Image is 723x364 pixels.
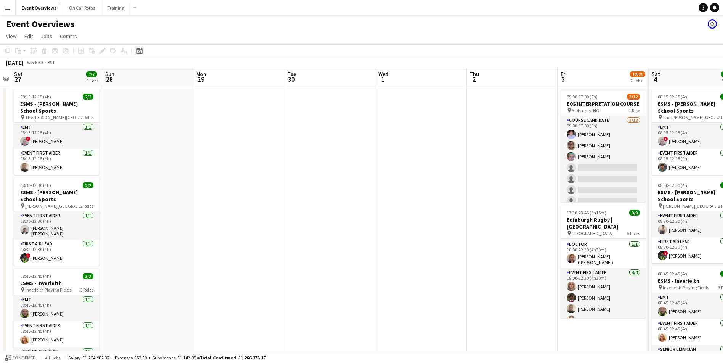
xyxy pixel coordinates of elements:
app-card-role: Event First Aider1/108:15-12:15 (4h)[PERSON_NAME] [14,149,99,175]
span: 28 [104,75,114,84]
span: [GEOGRAPHIC_DATA] [572,230,614,236]
app-job-card: 08:30-12:30 (4h)2/2ESMS - [PERSON_NAME] School Sports [PERSON_NAME][GEOGRAPHIC_DATA]2 RolesEvent ... [14,178,99,266]
span: 3/12 [627,94,640,100]
span: 27 [13,75,22,84]
h3: ESMS - [PERSON_NAME] School Sports [14,100,99,114]
app-card-role: EMT1/108:15-12:15 (4h)![PERSON_NAME] [14,123,99,149]
div: [DATE] [6,59,24,66]
span: Confirmed [12,355,36,361]
h3: ECG INTERPRETATION COURSE [561,100,646,107]
button: On Call Rotas [63,0,101,15]
span: 17:30-23:45 (6h15m) [567,210,606,216]
h3: Edinburgh Rugby | [GEOGRAPHIC_DATA] [561,216,646,230]
app-card-role: Event First Aider1/108:30-12:30 (4h)[PERSON_NAME] [PERSON_NAME] [14,211,99,240]
app-card-role: Doctor1/118:00-22:30 (4h30m)[PERSON_NAME] ([PERSON_NAME]) [561,240,646,268]
span: 2 Roles [80,114,93,120]
span: Sat [14,71,22,77]
span: 29 [195,75,206,84]
span: 2/2 [83,182,93,188]
span: ! [664,251,668,256]
span: 1 [377,75,388,84]
span: 2 Roles [80,203,93,209]
div: 3 Jobs [87,78,98,84]
span: [PERSON_NAME][GEOGRAPHIC_DATA] [663,203,718,209]
span: All jobs [43,355,62,361]
span: Wed [378,71,388,77]
span: ! [26,253,30,258]
span: ! [664,137,668,141]
span: 2/2 [83,94,93,100]
button: Training [101,0,130,15]
span: 08:30-12:30 (4h) [20,182,51,188]
a: View [3,31,20,41]
span: Tue [287,71,296,77]
span: 2 [468,75,479,84]
span: View [6,33,17,40]
span: ! [26,137,30,141]
span: Comms [60,33,77,40]
app-user-avatar: Operations Team [708,19,717,29]
span: Mon [196,71,206,77]
span: 30 [286,75,296,84]
span: 08:45-12:45 (4h) [20,273,51,279]
div: Salary £1 264 982.32 + Expenses £50.00 + Subsistence £1 142.85 = [68,355,266,361]
a: Edit [21,31,36,41]
span: 3 Roles [80,287,93,293]
app-card-role: Event First Aider4/418:00-22:30 (4h30m)[PERSON_NAME][PERSON_NAME][PERSON_NAME][PERSON_NAME] [561,268,646,327]
app-job-card: 08:15-12:15 (4h)2/2ESMS - [PERSON_NAME] School Sports The [PERSON_NAME][GEOGRAPHIC_DATA]2 RolesEM... [14,89,99,175]
span: Jobs [41,33,52,40]
app-job-card: 17:30-23:45 (6h15m)9/9Edinburgh Rugby | [GEOGRAPHIC_DATA] [GEOGRAPHIC_DATA]5 RolesEvent First Aid... [561,205,646,318]
button: Confirmed [4,354,37,362]
span: Thu [470,71,479,77]
span: Sun [105,71,114,77]
h3: ESMS - Inverleith [14,280,99,287]
span: Sat [652,71,660,77]
span: Edit [24,33,33,40]
h3: ESMS - [PERSON_NAME] School Sports [14,189,99,203]
span: 7/7 [86,71,97,77]
span: 08:15-12:15 (4h) [20,94,51,100]
app-card-role: EMT1/108:45-12:45 (4h)[PERSON_NAME] [14,295,99,321]
span: 3 [559,75,567,84]
span: The [PERSON_NAME][GEOGRAPHIC_DATA] [25,114,80,120]
span: Inverleith Playing Fields [663,285,709,290]
h1: Event Overviews [6,18,75,30]
span: Fri [561,71,567,77]
app-card-role: First Aid Lead1/108:30-12:30 (4h)![PERSON_NAME] [14,240,99,266]
span: [PERSON_NAME][GEOGRAPHIC_DATA] [25,203,80,209]
app-card-role: Course Candidate3/1209:00-17:00 (8h)[PERSON_NAME][PERSON_NAME][PERSON_NAME] [561,116,646,264]
a: Jobs [38,31,55,41]
a: Comms [57,31,80,41]
span: Inverleith Playing Fields [25,287,71,293]
app-job-card: 09:00-17:00 (8h)3/12ECG INTERPRETATION COURSE Alphamed HQ1 RoleCourse Candidate3/1209:00-17:00 (8... [561,89,646,202]
div: BST [47,60,55,65]
span: Week 39 [25,60,44,65]
span: Total Confirmed £1 266 175.17 [200,355,266,361]
span: The [PERSON_NAME][GEOGRAPHIC_DATA] [663,114,718,120]
span: 08:15-12:15 (4h) [658,94,689,100]
app-card-role: Event First Aider1/108:45-12:45 (4h)[PERSON_NAME] [14,321,99,347]
span: 3/3 [83,273,93,279]
span: 08:30-12:30 (4h) [658,182,689,188]
button: Event Overviews [16,0,63,15]
span: 1 Role [629,108,640,113]
div: 2 Jobs [630,78,645,84]
span: 12/21 [630,71,645,77]
span: 08:45-12:45 (4h) [658,271,689,277]
span: 5 Roles [627,230,640,236]
span: 4 [651,75,660,84]
span: 9/9 [629,210,640,216]
span: 09:00-17:00 (8h) [567,94,598,100]
span: Alphamed HQ [572,108,600,113]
